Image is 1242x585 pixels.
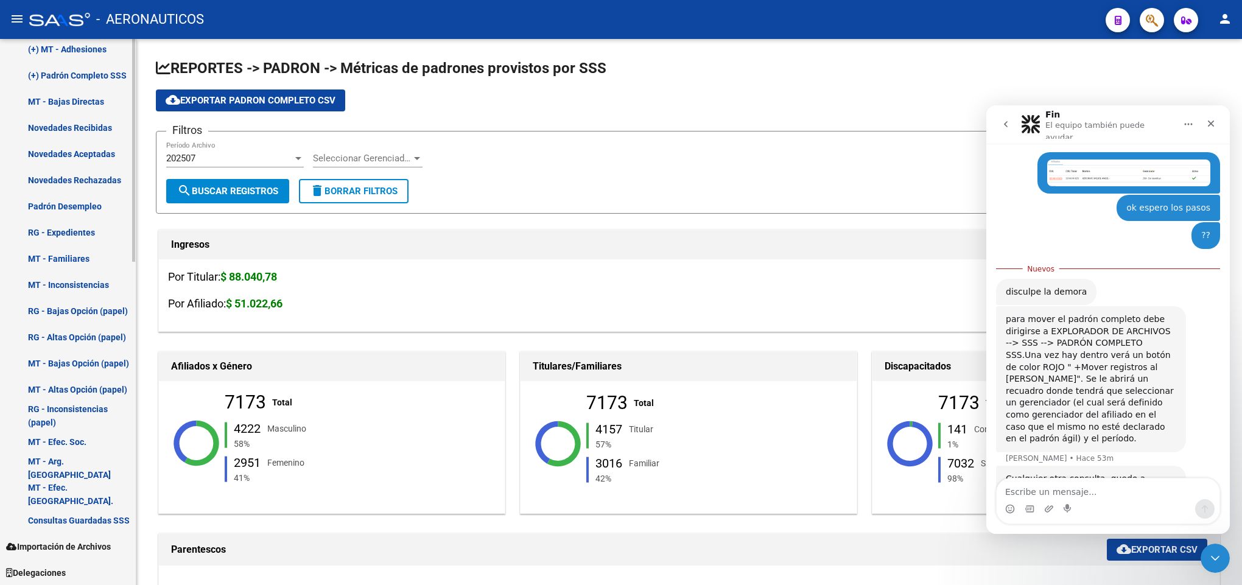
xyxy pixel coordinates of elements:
h3: Filtros [166,122,208,139]
h1: Discapacitados [885,357,1196,376]
mat-icon: person [1218,12,1232,26]
div: 4157 [595,423,622,435]
div: 4222 [234,422,261,434]
div: 141 [947,423,967,435]
strong: $ 51.022,66 [226,297,282,310]
span: REPORTES -> PADRON -> Métricas de padrones provistos por SSS [156,60,606,77]
span: Delegaciones [6,566,66,580]
div: 7173 [938,396,980,410]
mat-icon: delete [310,183,325,198]
span: Exportar CSV [1117,544,1198,555]
iframe: Intercom live chat [1201,544,1230,573]
div: 3016 [595,457,622,469]
mat-icon: search [177,183,192,198]
div: Titular [629,422,653,435]
h1: Afiliados x Género [171,357,493,376]
div: 7173 [586,396,628,410]
div: 7032 [947,457,974,469]
div: 1% [945,438,1101,451]
h1: Parentescos [171,540,1107,559]
div: 98% [945,472,1101,485]
div: 57% [593,438,749,451]
div: Total [634,396,654,410]
div: Masculino [267,421,306,435]
div: 58% [231,436,387,450]
span: 202507 [166,153,195,164]
span: Buscar Registros [177,186,278,197]
div: 2951 [234,457,261,469]
iframe: Intercom live chat [986,105,1230,534]
div: Femenino [267,456,304,469]
div: Total [272,395,292,408]
div: 42% [593,472,749,485]
mat-icon: cloud_download [1117,542,1131,556]
button: Borrar Filtros [299,179,409,203]
h1: Ingresos [171,235,1207,254]
mat-icon: menu [10,12,24,26]
span: Borrar Filtros [310,186,398,197]
h3: Por Titular: [168,268,1210,285]
span: - AERONAUTICOS [96,6,204,33]
div: 7173 [225,395,266,408]
mat-icon: cloud_download [166,93,180,107]
div: Familiar [629,457,659,470]
div: Sin Discapacidad [981,457,1045,470]
strong: $ 88.040,78 [220,270,277,283]
button: Exportar Padron Completo CSV [156,89,345,111]
div: 41% [231,471,387,485]
span: Importación de Archivos [6,540,111,553]
span: Exportar Padron Completo CSV [166,95,335,106]
span: Seleccionar Gerenciador [313,153,412,164]
button: Exportar CSV [1107,539,1207,561]
button: Buscar Registros [166,179,289,203]
div: Con Discapacidad [974,422,1042,435]
h3: Por Afiliado: [168,295,1210,312]
h1: Titulares/Familiares [533,357,844,376]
